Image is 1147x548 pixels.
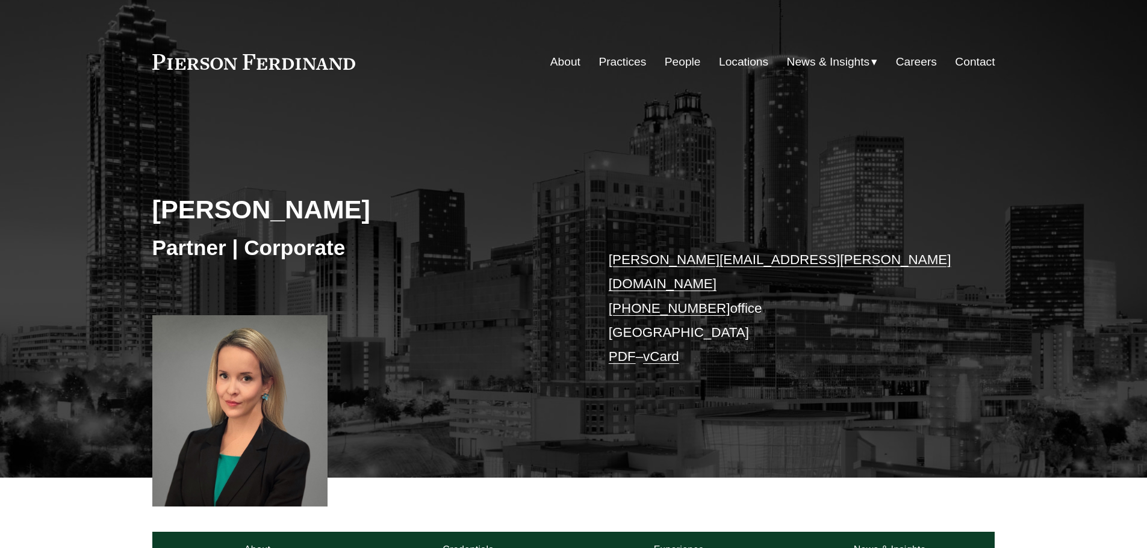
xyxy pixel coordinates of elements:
[550,51,580,73] a: About
[719,51,768,73] a: Locations
[609,252,951,291] a: [PERSON_NAME][EMAIL_ADDRESS][PERSON_NAME][DOMAIN_NAME]
[152,235,574,261] h3: Partner | Corporate
[665,51,701,73] a: People
[896,51,937,73] a: Careers
[787,51,878,73] a: folder dropdown
[787,52,870,73] span: News & Insights
[955,51,995,73] a: Contact
[609,248,960,369] p: office [GEOGRAPHIC_DATA] –
[643,349,679,364] a: vCard
[609,349,636,364] a: PDF
[598,51,646,73] a: Practices
[152,194,574,225] h2: [PERSON_NAME]
[609,301,730,316] a: [PHONE_NUMBER]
